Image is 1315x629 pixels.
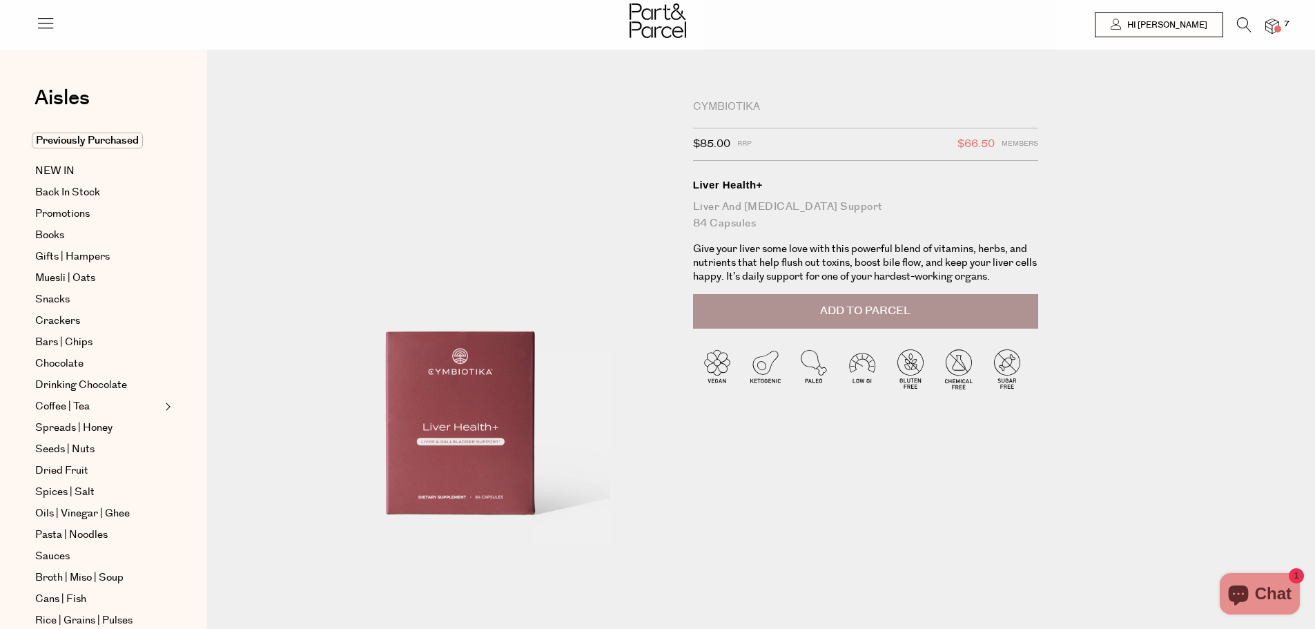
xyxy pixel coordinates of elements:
[35,83,90,113] span: Aisles
[630,3,686,38] img: Part&Parcel
[35,591,161,608] a: Cans | Fish
[1280,18,1293,30] span: 7
[32,133,143,148] span: Previously Purchased
[1002,135,1038,153] span: Members
[790,345,838,393] img: P_P-ICONS-Live_Bec_V11_Paleo.svg
[35,356,84,372] span: Chocolate
[1265,19,1279,33] a: 7
[35,612,133,629] span: Rice | Grains | Pulses
[820,303,910,319] span: Add to Parcel
[35,377,127,394] span: Drinking Chocolate
[35,184,161,201] a: Back In Stock
[35,612,161,629] a: Rice | Grains | Pulses
[935,345,983,393] img: P_P-ICONS-Live_Bec_V11_Chemical_Free.svg
[35,463,88,479] span: Dried Fruit
[35,291,161,308] a: Snacks
[1124,19,1207,31] span: Hi [PERSON_NAME]
[35,206,161,222] a: Promotions
[693,242,1038,284] p: Give your liver some love with this powerful blend of vitamins, herbs, and nutrients that help fl...
[35,270,95,287] span: Muesli | Oats
[35,356,161,372] a: Chocolate
[693,100,1038,114] div: Cymbiotika
[737,135,752,153] span: RRP
[35,463,161,479] a: Dried Fruit
[35,88,90,122] a: Aisles
[35,133,161,149] a: Previously Purchased
[693,135,730,153] span: $85.00
[35,334,92,351] span: Bars | Chips
[35,334,161,351] a: Bars | Chips
[957,135,995,153] span: $66.50
[35,505,161,522] a: Oils | Vinegar | Ghee
[35,548,161,565] a: Sauces
[35,548,70,565] span: Sauces
[35,527,161,543] a: Pasta | Noodles
[35,398,90,415] span: Coffee | Tea
[886,345,935,393] img: P_P-ICONS-Live_Bec_V11_Gluten_Free.svg
[35,206,90,222] span: Promotions
[35,184,100,201] span: Back In Stock
[693,199,1038,232] div: Liver and [MEDICAL_DATA] Support 84 Capsules
[35,270,161,287] a: Muesli | Oats
[35,377,161,394] a: Drinking Chocolate
[1216,573,1304,618] inbox-online-store-chat: Shopify online store chat
[35,249,110,265] span: Gifts | Hampers
[35,484,161,501] a: Spices | Salt
[693,178,1038,192] div: Liver Health+
[35,570,124,586] span: Broth | Miso | Soup
[35,591,86,608] span: Cans | Fish
[35,505,130,522] span: Oils | Vinegar | Ghee
[35,441,161,458] a: Seeds | Nuts
[35,484,95,501] span: Spices | Salt
[35,313,80,329] span: Crackers
[35,441,95,458] span: Seeds | Nuts
[693,345,741,393] img: P_P-ICONS-Live_Bec_V11_Vegan.svg
[35,398,161,415] a: Coffee | Tea
[35,420,113,436] span: Spreads | Honey
[35,249,161,265] a: Gifts | Hampers
[838,345,886,393] img: P_P-ICONS-Live_Bec_V11_Low_Gi.svg
[35,163,75,180] span: NEW IN
[1095,12,1223,37] a: Hi [PERSON_NAME]
[693,294,1038,329] button: Add to Parcel
[35,313,161,329] a: Crackers
[35,163,161,180] a: NEW IN
[35,291,70,308] span: Snacks
[249,105,672,606] img: Liver Health+
[983,345,1031,393] img: P_P-ICONS-Live_Bec_V11_Sugar_Free.svg
[35,570,161,586] a: Broth | Miso | Soup
[741,345,790,393] img: P_P-ICONS-Live_Bec_V11_Ketogenic.svg
[35,227,64,244] span: Books
[162,398,171,415] button: Expand/Collapse Coffee | Tea
[35,527,108,543] span: Pasta | Noodles
[35,227,161,244] a: Books
[35,420,161,436] a: Spreads | Honey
